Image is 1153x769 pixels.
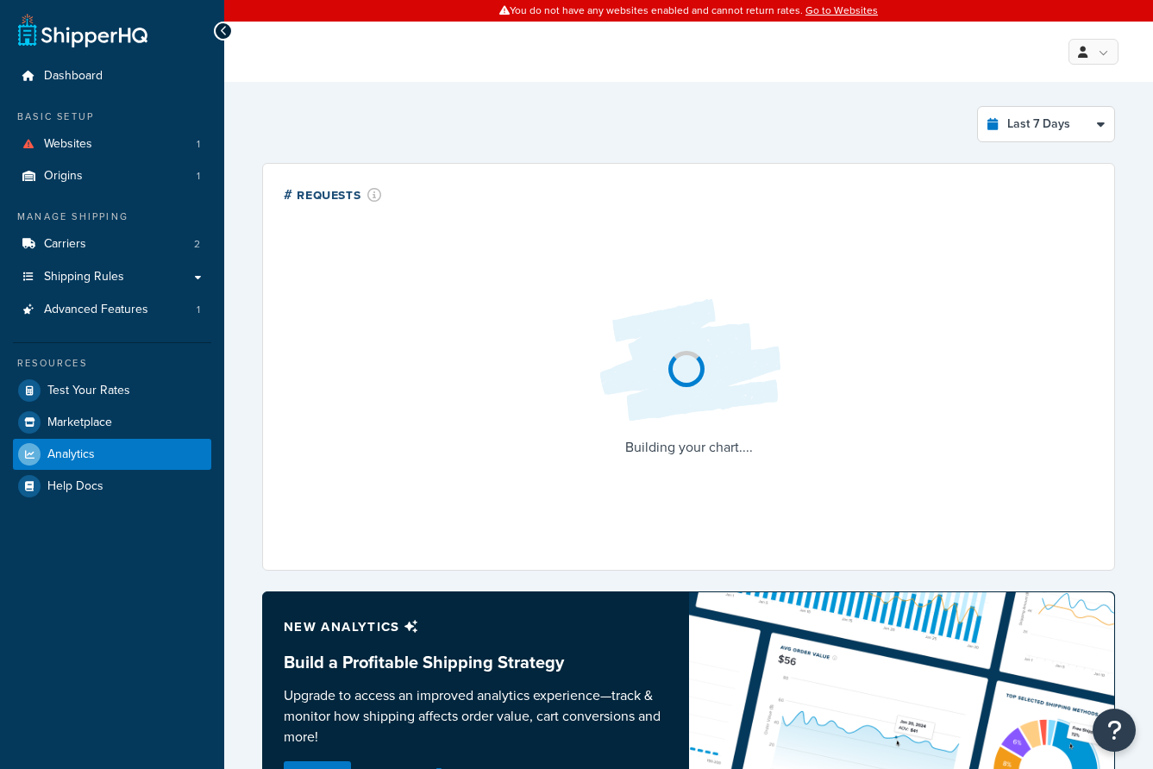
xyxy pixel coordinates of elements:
li: Advanced Features [13,294,211,326]
span: 1 [197,303,200,317]
span: Origins [44,169,83,184]
li: Origins [13,160,211,192]
a: Analytics [13,439,211,470]
div: # Requests [284,184,382,204]
a: Advanced Features1 [13,294,211,326]
span: Shipping Rules [44,270,124,284]
span: Help Docs [47,479,103,494]
a: Carriers2 [13,228,211,260]
img: Loading... [586,285,793,435]
button: Open Resource Center [1093,709,1136,752]
a: Shipping Rules [13,261,211,293]
span: Analytics [47,447,95,462]
a: Origins1 [13,160,211,192]
span: Dashboard [44,69,103,84]
p: Upgrade to access an improved analytics experience—track & monitor how shipping affects order val... [284,685,668,747]
a: Marketplace [13,407,211,438]
div: Basic Setup [13,109,211,124]
a: Go to Websites [805,3,878,18]
span: Websites [44,137,92,152]
span: 1 [197,137,200,152]
span: Advanced Features [44,303,148,317]
a: Test Your Rates [13,375,211,406]
a: Websites1 [13,128,211,160]
span: Carriers [44,237,86,252]
span: Test Your Rates [47,384,130,398]
span: Marketplace [47,416,112,430]
div: Manage Shipping [13,209,211,224]
p: Building your chart.... [586,435,793,460]
p: New analytics [284,615,668,639]
span: 1 [197,169,200,184]
div: Resources [13,356,211,371]
a: Help Docs [13,471,211,502]
li: Carriers [13,228,211,260]
h3: Build a Profitable Shipping Strategy [284,653,668,672]
span: 2 [194,237,200,252]
a: Dashboard [13,60,211,92]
